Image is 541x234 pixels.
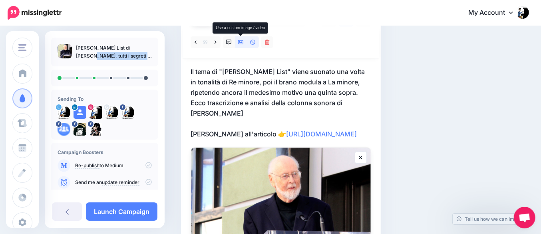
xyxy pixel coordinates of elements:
[75,162,152,169] p: to Medium
[18,44,26,51] img: menu.png
[8,6,62,20] img: Missinglettr
[191,66,371,139] p: Il tema di "[PERSON_NAME] List" viene suonato una volta in tonalità di Re minore, poi il brano mo...
[453,214,531,224] a: Tell us how we can improve
[76,44,152,60] p: [PERSON_NAME] List di [PERSON_NAME], tutti i segreti di una colonna sonora
[58,106,70,119] img: HttGZ6uy-27053.png
[74,106,86,119] img: user_default_image.png
[58,96,152,102] h4: Sending To
[58,44,72,58] img: a452ed10345a82dc0503573ab9fff8fd_thumb.jpg
[286,130,357,138] a: [URL][DOMAIN_NAME]
[58,123,70,136] img: 5_2zSM9mMSk-bsa81112.png
[105,106,118,119] img: AOh14GiiPzDlo04bh4TWCuoNTZxJl-OwU8OYnMgtBtAPs96-c-61516.png
[514,207,535,228] div: Aprire la chat
[102,179,139,186] a: update reminder
[90,106,102,119] img: 64807065_1150739275111504_7951963907948544000_n-bsa102601.jpg
[75,179,152,186] p: Send me an
[58,149,152,155] h4: Campaign Boosters
[74,123,86,136] img: picture-bsa81113.png
[121,106,134,119] img: picture-bsa81111.png
[90,123,102,136] img: 89851976_516648795922585_4336184366267891712_n-bsa81116.png
[75,162,99,169] a: Re-publish
[460,3,529,23] a: My Account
